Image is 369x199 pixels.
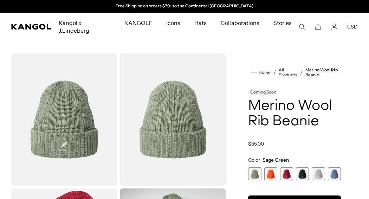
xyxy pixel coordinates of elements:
[279,68,297,77] a: All Products
[312,167,325,180] label: Moonstruck
[296,167,309,180] label: Black
[194,13,207,33] span: Hats
[52,13,117,41] a: Kangol x J.Lindeberg
[11,53,117,186] img: color-sage-green
[347,24,358,30] button: USD
[297,68,303,77] li: /
[331,24,337,30] a: Account
[264,167,277,180] div: 2 of 6
[124,13,152,33] span: KANGOLF
[11,24,52,30] a: Kangol
[112,4,257,9] div: Announcement
[299,24,305,30] summary: Search here
[266,13,299,41] a: Stories
[315,24,321,30] button: Cart
[166,13,180,33] span: Icons
[248,68,341,77] nav: breadcrumbs
[59,13,110,41] span: Kangol x J.Lindeberg
[248,98,341,129] h1: Merino Wool Rib Beanie
[248,141,264,147] span: $55.00
[312,167,325,180] div: 5 of 6
[117,13,159,33] a: KANGOLF
[120,53,226,186] img: color-sage-green
[257,70,271,75] span: Home
[248,157,260,163] span: Color
[159,13,187,33] a: Icons
[112,4,257,9] slideshow-component: Announcement bar
[214,13,266,33] a: Collaborations
[221,13,259,33] span: Collaborations
[328,167,341,180] label: Denim Blue
[116,3,254,8] a: Free Shipping on orders $79+ to the Continental [GEOGRAPHIC_DATA]
[280,167,293,180] label: Cranberry
[248,89,278,96] div: Coming Soon
[296,167,309,180] div: 4 of 6
[280,167,293,180] div: 3 of 6
[328,167,341,180] div: 6 of 6
[187,13,214,33] a: Hats
[248,167,261,180] div: 1 of 6
[264,167,277,180] label: Coral Flame
[271,68,276,77] li: /
[251,69,271,76] a: Home
[248,167,261,180] label: Sage Green
[112,4,257,9] div: 1 of 2
[273,13,292,41] span: Stories
[263,157,289,163] span: Sage Green
[305,68,341,77] a: Merino Wool Rib Beanie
